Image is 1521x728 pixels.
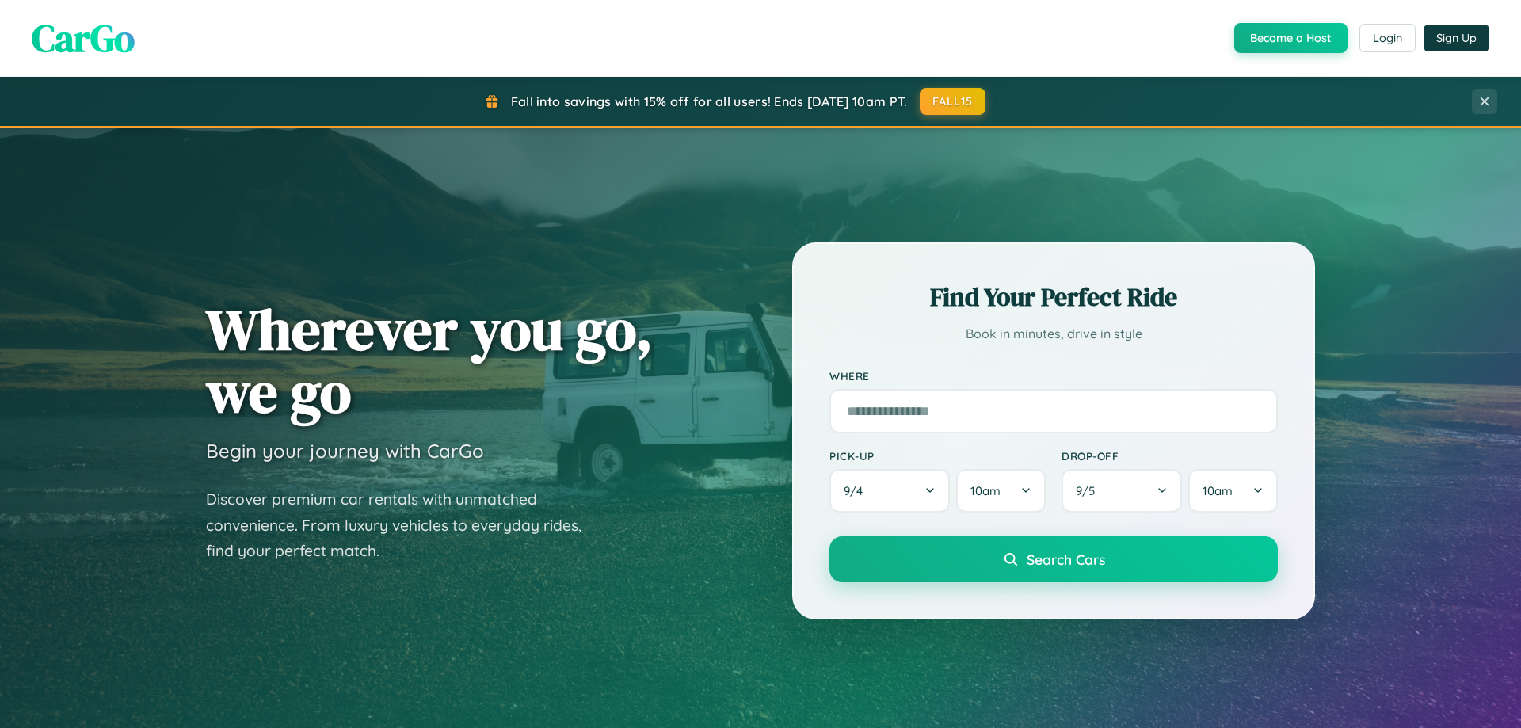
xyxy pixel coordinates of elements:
[829,369,1278,383] label: Where
[206,486,602,564] p: Discover premium car rentals with unmatched convenience. From luxury vehicles to everyday rides, ...
[970,483,1001,498] span: 10am
[844,483,871,498] span: 9 / 4
[956,469,1046,513] button: 10am
[1076,483,1103,498] span: 9 / 5
[1062,449,1278,463] label: Drop-off
[1234,23,1348,53] button: Become a Host
[829,536,1278,582] button: Search Cars
[1062,469,1182,513] button: 9/5
[829,322,1278,345] p: Book in minutes, drive in style
[1359,24,1416,52] button: Login
[1027,551,1105,568] span: Search Cars
[1203,483,1233,498] span: 10am
[206,298,653,423] h1: Wherever you go, we go
[829,280,1278,314] h2: Find Your Perfect Ride
[1188,469,1278,513] button: 10am
[206,439,484,463] h3: Begin your journey with CarGo
[829,469,950,513] button: 9/4
[920,88,986,115] button: FALL15
[1424,25,1489,51] button: Sign Up
[829,449,1046,463] label: Pick-up
[511,93,908,109] span: Fall into savings with 15% off for all users! Ends [DATE] 10am PT.
[32,12,135,64] span: CarGo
